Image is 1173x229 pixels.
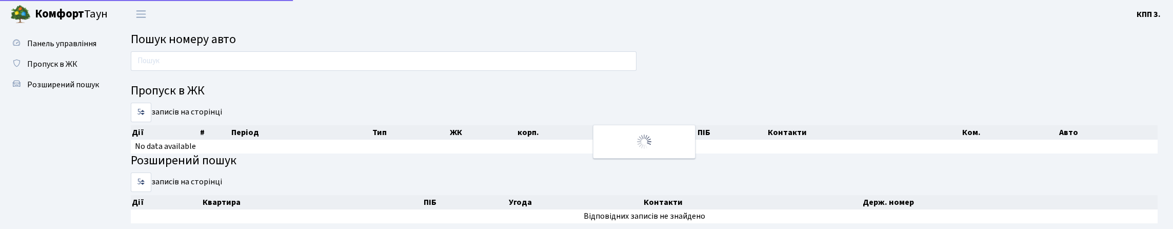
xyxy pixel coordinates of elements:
h4: Розширений пошук [131,154,1158,168]
th: Контакти [767,125,961,140]
th: ПІБ [423,195,508,209]
span: Пошук номеру авто [131,30,236,48]
th: Угода [508,195,643,209]
th: Ком. [961,125,1058,140]
select: записів на сторінці [131,173,151,192]
td: No data available [131,140,1158,154]
td: Відповідних записів не знайдено [131,209,1158,223]
a: Панель управління [5,33,108,54]
th: Дії [131,195,202,209]
b: Комфорт [35,6,84,22]
img: Обробка... [636,133,652,150]
b: КПП 3. [1137,9,1161,20]
th: # [199,125,231,140]
th: Період [230,125,371,140]
th: Квартира [202,195,423,209]
button: Переключити навігацію [128,6,154,23]
img: logo.png [10,4,31,25]
label: записів на сторінці [131,173,222,192]
a: КПП 3. [1137,8,1161,21]
span: Розширений пошук [27,79,99,90]
th: ЖК [449,125,517,140]
span: Панель управління [27,38,96,49]
input: Пошук [131,51,637,71]
a: Пропуск в ЖК [5,54,108,74]
a: Розширений пошук [5,74,108,95]
th: Авто [1058,125,1158,140]
th: Дії [131,125,199,140]
h4: Пропуск в ЖК [131,84,1158,99]
th: Держ. номер [862,195,1158,209]
th: Контакти [643,195,861,209]
label: записів на сторінці [131,103,222,122]
span: Таун [35,6,108,23]
th: ПІБ [697,125,767,140]
select: записів на сторінці [131,103,151,122]
span: Пропуск в ЖК [27,59,77,70]
th: корп. [516,125,628,140]
th: Тип [371,125,449,140]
